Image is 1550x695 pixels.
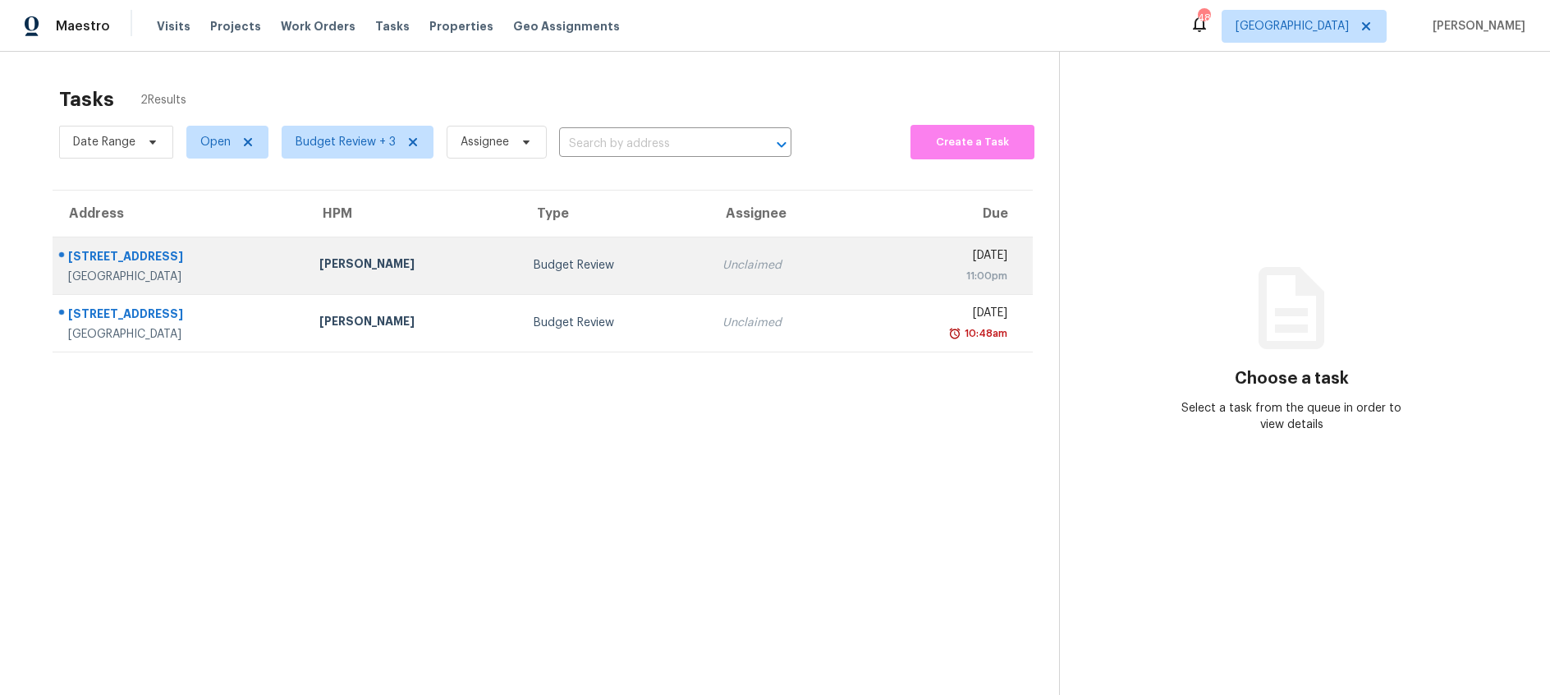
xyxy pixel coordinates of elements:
[873,305,1007,325] div: [DATE]
[722,257,847,274] div: Unclaimed
[68,248,293,269] div: [STREET_ADDRESS]
[873,268,1007,284] div: 11:00pm
[709,191,860,237] th: Assignee
[910,125,1034,159] button: Create a Task
[919,133,1026,152] span: Create a Task
[722,315,847,331] div: Unclaimed
[319,313,507,334] div: [PERSON_NAME]
[210,18,261,35] span: Projects
[296,134,396,150] span: Budget Review + 3
[1198,10,1209,26] div: 48
[461,134,509,150] span: Assignee
[961,325,1007,342] div: 10:48am
[520,191,709,237] th: Type
[1426,18,1525,35] span: [PERSON_NAME]
[860,191,1032,237] th: Due
[281,18,355,35] span: Work Orders
[68,269,293,285] div: [GEOGRAPHIC_DATA]
[140,92,186,108] span: 2 Results
[770,133,793,156] button: Open
[948,325,961,342] img: Overdue Alarm Icon
[200,134,231,150] span: Open
[559,131,745,157] input: Search by address
[375,21,410,32] span: Tasks
[68,306,293,326] div: [STREET_ADDRESS]
[306,191,520,237] th: HPM
[1176,400,1408,433] div: Select a task from the queue in order to view details
[1235,371,1349,387] h3: Choose a task
[53,191,306,237] th: Address
[513,18,620,35] span: Geo Assignments
[319,255,507,276] div: [PERSON_NAME]
[534,315,696,331] div: Budget Review
[157,18,190,35] span: Visits
[59,91,114,108] h2: Tasks
[73,134,135,150] span: Date Range
[1236,18,1349,35] span: [GEOGRAPHIC_DATA]
[534,257,696,274] div: Budget Review
[873,247,1007,268] div: [DATE]
[56,18,110,35] span: Maestro
[68,326,293,343] div: [GEOGRAPHIC_DATA]
[429,18,493,35] span: Properties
